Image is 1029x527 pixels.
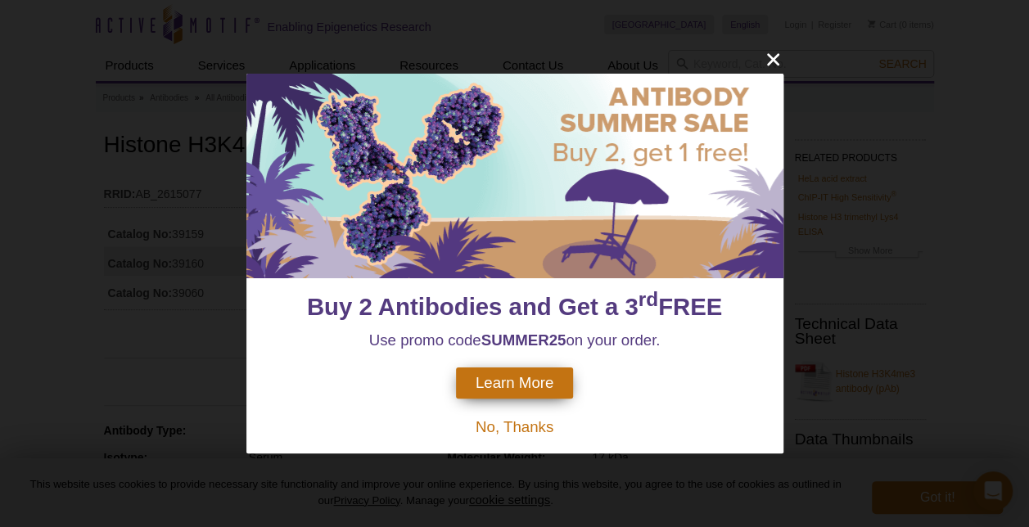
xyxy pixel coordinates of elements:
[763,49,783,70] button: close
[476,418,553,435] span: No, Thanks
[369,331,661,349] span: Use promo code on your order.
[639,288,658,310] sup: rd
[481,331,566,349] strong: SUMMER25
[476,374,553,392] span: Learn More
[307,293,722,320] span: Buy 2 Antibodies and Get a 3 FREE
